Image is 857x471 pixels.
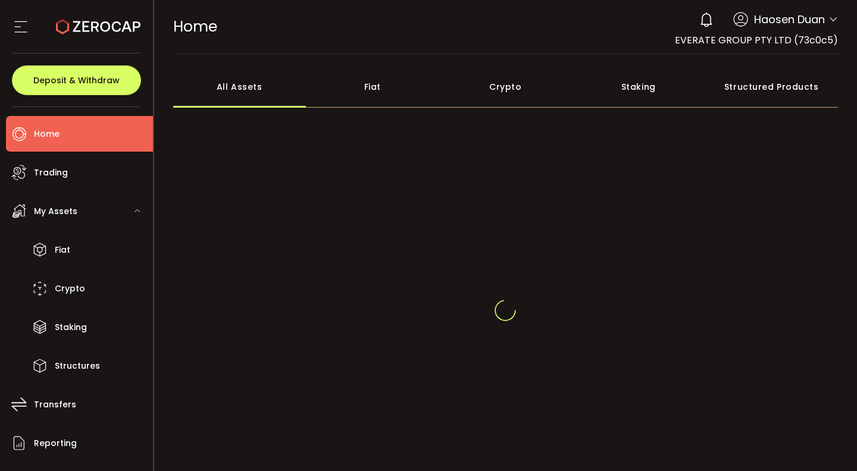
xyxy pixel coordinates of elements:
span: Trading [34,164,68,181]
span: Crypto [55,280,85,297]
button: Deposit & Withdraw [12,65,141,95]
span: Structures [55,357,100,375]
span: Home [173,16,217,37]
span: Home [34,125,60,143]
div: Staking [572,66,705,108]
div: Fiat [306,66,439,108]
span: My Assets [34,203,77,220]
span: Fiat [55,241,70,259]
span: EVERATE GROUP PTY LTD (73c0c5) [675,33,838,47]
span: Reporting [34,435,77,452]
span: Deposit & Withdraw [33,76,120,84]
span: Transfers [34,396,76,413]
div: All Assets [173,66,306,108]
span: Haosen Duan [754,11,825,27]
span: Staking [55,319,87,336]
div: Structured Products [705,66,839,108]
div: Crypto [439,66,573,108]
